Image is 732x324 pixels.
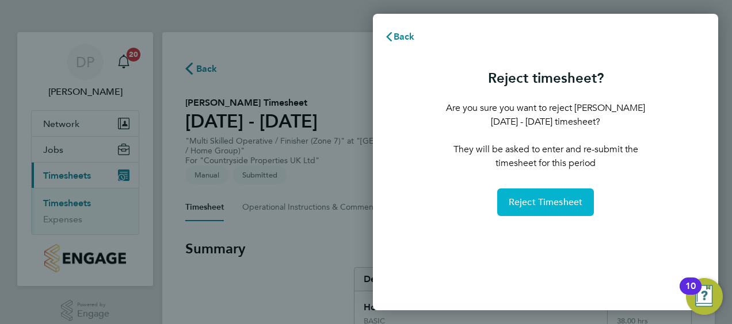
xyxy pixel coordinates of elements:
[497,188,594,216] button: Reject Timesheet
[444,69,647,87] h3: Reject timesheet?
[685,286,696,301] div: 10
[509,196,583,208] span: Reject Timesheet
[444,101,647,129] p: Are you sure you want to reject [PERSON_NAME] [DATE] - [DATE] timesheet?
[394,31,415,42] span: Back
[373,25,426,48] button: Back
[444,142,647,170] p: They will be asked to enter and re-submit the timesheet for this period
[686,278,723,315] button: Open Resource Center, 10 new notifications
